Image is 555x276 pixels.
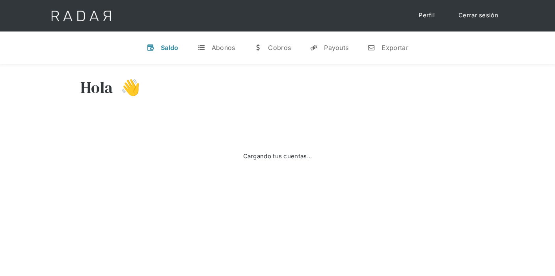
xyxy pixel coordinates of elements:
div: w [254,44,262,52]
div: Saldo [161,44,179,52]
div: Cargando tus cuentas... [243,152,312,161]
div: v [147,44,155,52]
div: Abonos [212,44,235,52]
div: n [367,44,375,52]
h3: Hola [80,78,113,97]
div: t [197,44,205,52]
div: Payouts [324,44,348,52]
a: Perfil [411,8,443,23]
div: Cobros [268,44,291,52]
a: Cerrar sesión [451,8,506,23]
div: y [310,44,318,52]
div: Exportar [382,44,408,52]
h3: 👋 [113,78,140,97]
